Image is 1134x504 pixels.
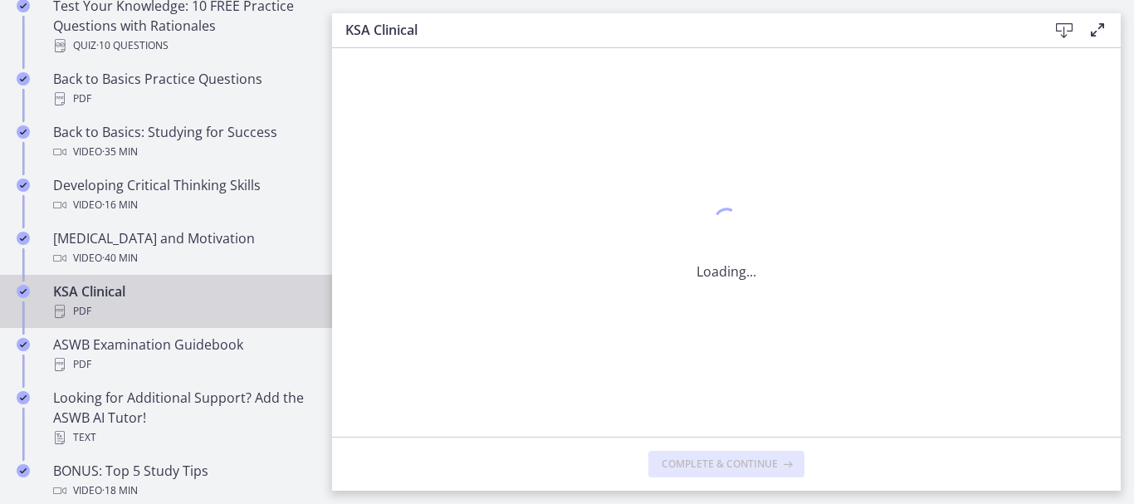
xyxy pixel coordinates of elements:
[102,248,138,268] span: · 40 min
[53,301,312,321] div: PDF
[17,179,30,192] i: Completed
[53,228,312,268] div: [MEDICAL_DATA] and Motivation
[53,89,312,109] div: PDF
[53,481,312,501] div: Video
[53,335,312,374] div: ASWB Examination Guidebook
[17,285,30,298] i: Completed
[53,388,312,448] div: Looking for Additional Support? Add the ASWB AI Tutor!
[53,142,312,162] div: Video
[102,195,138,215] span: · 16 min
[53,175,312,215] div: Developing Critical Thinking Skills
[662,458,778,471] span: Complete & continue
[53,248,312,268] div: Video
[102,142,138,162] span: · 35 min
[102,481,138,501] span: · 18 min
[17,338,30,351] i: Completed
[697,203,756,242] div: 1
[345,20,1021,40] h3: KSA Clinical
[53,461,312,501] div: BONUS: Top 5 Study Tips
[17,391,30,404] i: Completed
[53,281,312,321] div: KSA Clinical
[53,36,312,56] div: Quiz
[697,262,756,281] p: Loading...
[53,122,312,162] div: Back to Basics: Studying for Success
[96,36,169,56] span: · 10 Questions
[53,195,312,215] div: Video
[53,428,312,448] div: Text
[648,451,804,477] button: Complete & continue
[17,125,30,139] i: Completed
[17,464,30,477] i: Completed
[17,72,30,86] i: Completed
[17,232,30,245] i: Completed
[53,355,312,374] div: PDF
[53,69,312,109] div: Back to Basics Practice Questions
